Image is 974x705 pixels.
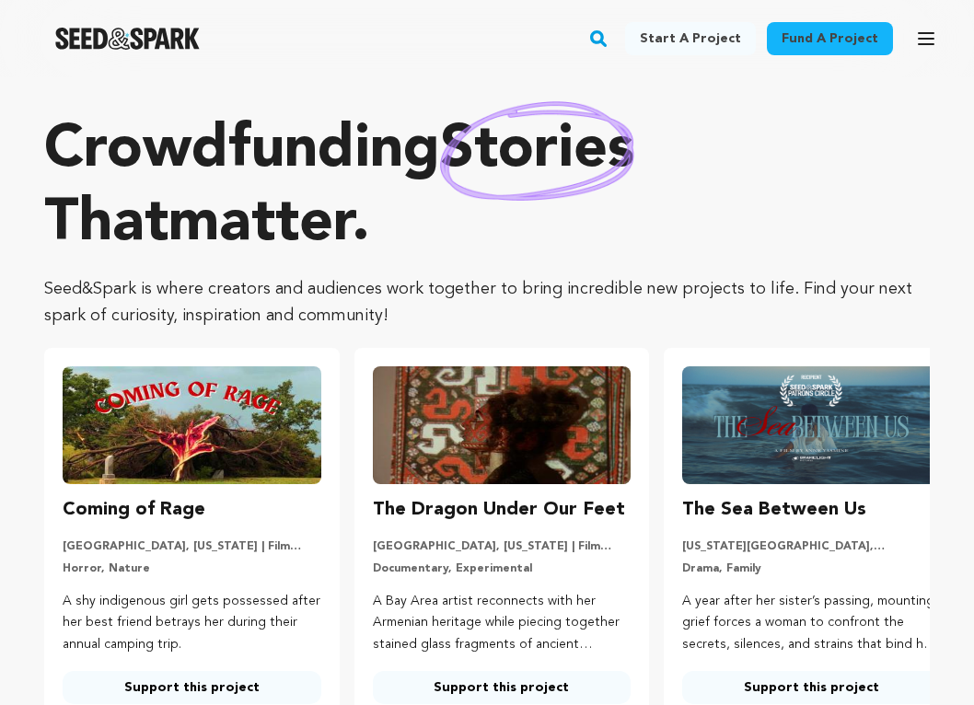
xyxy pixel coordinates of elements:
[373,561,632,576] p: Documentary, Experimental
[63,561,321,576] p: Horror, Nature
[767,22,893,55] a: Fund a project
[682,539,941,554] p: [US_STATE][GEOGRAPHIC_DATA], [US_STATE] | Film Short
[682,671,941,704] a: Support this project
[63,495,205,525] h3: Coming of Rage
[373,591,632,656] p: A Bay Area artist reconnects with her Armenian heritage while piecing together stained glass frag...
[63,671,321,704] a: Support this project
[682,591,941,656] p: A year after her sister’s passing, mounting grief forces a woman to confront the secrets, silence...
[682,561,941,576] p: Drama, Family
[55,28,200,50] img: Seed&Spark Logo Dark Mode
[44,276,930,329] p: Seed&Spark is where creators and audiences work together to bring incredible new projects to life...
[55,28,200,50] a: Seed&Spark Homepage
[625,22,756,55] a: Start a project
[63,539,321,554] p: [GEOGRAPHIC_DATA], [US_STATE] | Film Short
[373,495,625,525] h3: The Dragon Under Our Feet
[682,495,866,525] h3: The Sea Between Us
[682,366,941,484] img: The Sea Between Us image
[440,101,634,202] img: hand sketched image
[168,195,352,254] span: matter
[63,366,321,484] img: Coming of Rage image
[373,366,632,484] img: The Dragon Under Our Feet image
[373,671,632,704] a: Support this project
[44,114,930,261] p: Crowdfunding that .
[373,539,632,554] p: [GEOGRAPHIC_DATA], [US_STATE] | Film Feature
[63,591,321,656] p: A shy indigenous girl gets possessed after her best friend betrays her during their annual campin...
